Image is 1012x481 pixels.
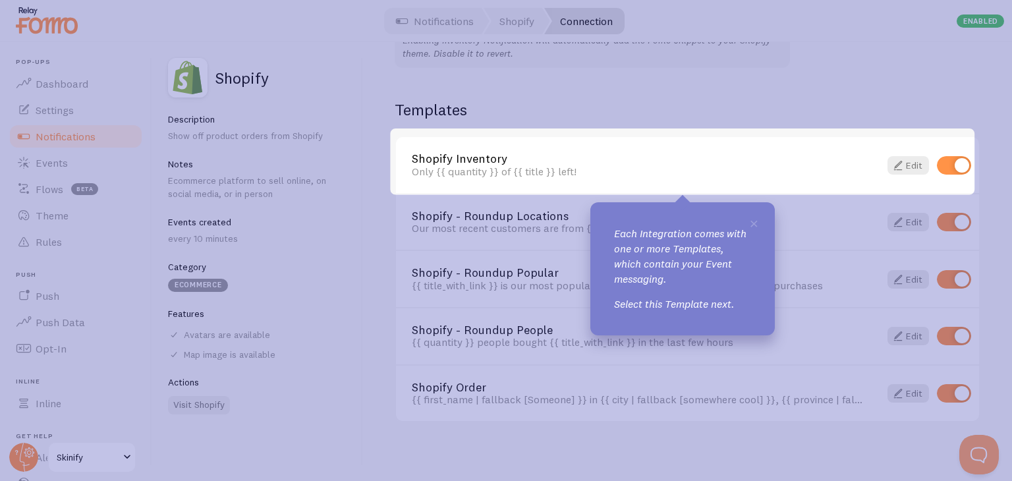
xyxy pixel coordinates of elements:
[749,213,759,233] span: ×
[887,156,929,175] a: Edit
[614,297,751,312] p: Select this Template next.
[749,218,759,229] button: Close Tour
[614,226,751,286] p: Each Integration comes with one or more Templates, which contain your Event messaging.
[412,165,864,177] div: Only {{ quantity }} of {{ title }} left!
[412,153,864,165] a: Shopify Inventory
